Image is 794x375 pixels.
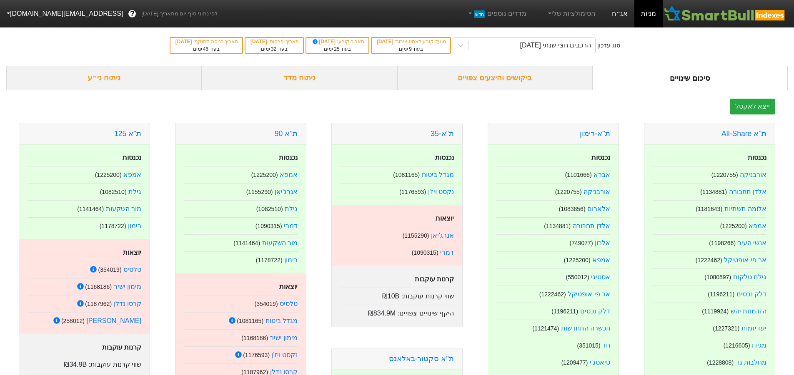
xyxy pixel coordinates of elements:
[85,283,112,290] small: ( 1168186 )
[724,256,766,263] a: אר פי אופטיקל
[77,206,104,212] small: ( 1141464 )
[428,188,454,195] a: נקסט ויז'ן
[141,10,218,18] span: לפי נתוני סוף יום מתאריך [DATE]
[704,274,731,281] small: ( 1080597 )
[262,239,298,246] a: מור השקעות
[752,342,766,349] a: מגידו
[696,206,722,212] small: ( 1181643 )
[592,256,610,263] a: אמפא
[128,188,141,195] a: גילת
[271,46,276,52] span: 32
[595,239,610,246] a: אלרון
[555,189,582,195] small: ( 1220755 )
[275,129,298,138] a: ת''א 90
[431,232,454,239] a: אנרג'יאן
[544,223,571,229] small: ( 1134881 )
[403,232,429,239] small: ( 1155290 )
[237,318,263,324] small: ( 1081165 )
[594,171,610,178] a: אברא
[272,351,298,358] a: נקסט ויז'ן
[564,257,591,263] small: ( 1225200 )
[569,240,593,246] small: ( 749077 )
[721,129,766,138] a: ת''א All-Share
[412,249,438,256] small: ( 1090315 )
[86,317,141,324] a: [PERSON_NAME]
[202,66,397,90] div: ניתוח מדד
[100,223,126,229] small: ( 1178722 )
[251,171,278,178] small: ( 1225200 )
[130,8,135,20] span: ?
[561,359,588,366] small: ( 1209477 )
[580,129,610,138] a: ת''א-רימון
[246,189,273,195] small: ( 1155290 )
[561,325,610,332] a: הכשרה התחדשות
[532,325,559,332] small: ( 1121474 )
[233,240,260,246] small: ( 1141464 )
[738,239,766,246] a: אנשי העיר
[713,325,739,332] small: ( 1227321 )
[602,342,610,349] a: חד
[707,359,734,366] small: ( 1228808 )
[440,249,454,256] a: דמרי
[587,205,610,212] a: אלארום
[520,40,591,50] div: הרכבים חצי שנתי [DATE]
[114,129,141,138] a: ת''א 125
[559,206,586,212] small: ( 1083856 )
[256,257,283,263] small: ( 1178722 )
[280,300,298,307] a: טלסיס
[279,283,298,290] strong: יוצאות
[577,342,600,349] small: ( 351015 )
[573,222,610,229] a: אלדן תחבורה
[285,205,298,212] a: גילת
[255,223,282,229] small: ( 1090315 )
[175,39,193,45] span: [DATE]
[724,205,766,212] a: אלומה תשתיות
[64,361,87,368] span: ₪34.9B
[709,240,736,246] small: ( 1198266 )
[275,188,298,195] a: אנרג'יאן
[733,273,766,281] a: גילת טלקום
[114,283,141,290] a: מימון ישיר
[435,154,454,161] strong: נכנסות
[203,46,208,52] span: 46
[123,154,141,161] strong: נכנסות
[389,355,454,363] a: ת''א סקטור-באלאנס
[340,288,454,301] div: שווי קרנות עוקבות :
[284,222,298,229] a: דמרי
[28,356,141,370] div: שווי קרנות עוקבות :
[736,359,766,366] a: מחלבות גד
[175,38,238,45] div: תאריך כניסה לתוקף :
[243,352,270,358] small: ( 1176593 )
[415,276,454,283] strong: קרנות עוקבות
[565,171,592,178] small: ( 1101666 )
[740,171,766,178] a: אורבניקה
[591,273,610,281] a: אסטיגי
[436,215,454,222] strong: יוצאות
[543,5,599,22] a: הסימולציות שלי
[409,46,412,52] span: 9
[382,293,399,300] span: ₪10B
[397,66,593,90] div: ביקושים והיצעים צפויים
[241,335,268,341] small: ( 1168186 )
[551,308,578,315] small: ( 1196211 )
[590,359,610,366] a: טיאסג'י
[61,318,85,324] small: ( 258012 )
[720,223,747,229] small: ( 1225200 )
[250,38,299,45] div: תאריך פרסום :
[368,310,396,317] span: ₪834.9M
[393,171,420,178] small: ( 1081165 )
[696,257,722,263] small: ( 1222462 )
[422,171,454,178] a: מגדל ביטוח
[730,99,775,114] button: ייצא לאקסל
[580,308,610,315] a: דלק נכסים
[597,41,620,50] div: סוג עדכון
[106,205,141,212] a: מור השקעות
[736,291,766,298] a: דלק נכסים
[399,189,426,195] small: ( 1176593 )
[568,291,610,298] a: אר פי אופטיקל
[123,171,141,178] a: אמפא
[311,38,364,45] div: תאריך קובע :
[98,266,121,273] small: ( 354019 )
[539,291,566,298] small: ( 1222462 )
[85,300,112,307] small: ( 1187962 )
